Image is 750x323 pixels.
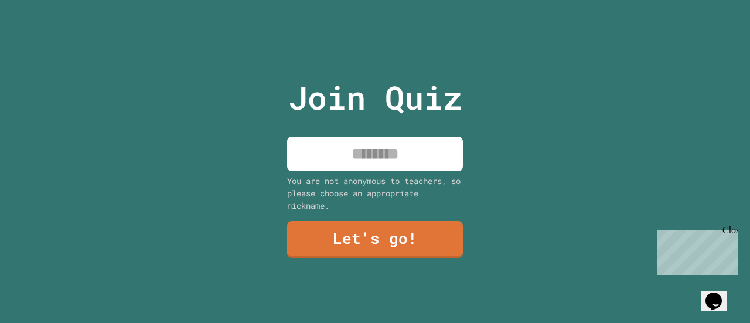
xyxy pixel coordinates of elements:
div: Chat with us now!Close [5,5,81,74]
iframe: chat widget [653,225,738,275]
a: Let's go! [287,221,463,258]
iframe: chat widget [701,276,738,311]
div: You are not anonymous to teachers, so please choose an appropriate nickname. [287,175,463,212]
p: Join Quiz [288,73,462,122]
